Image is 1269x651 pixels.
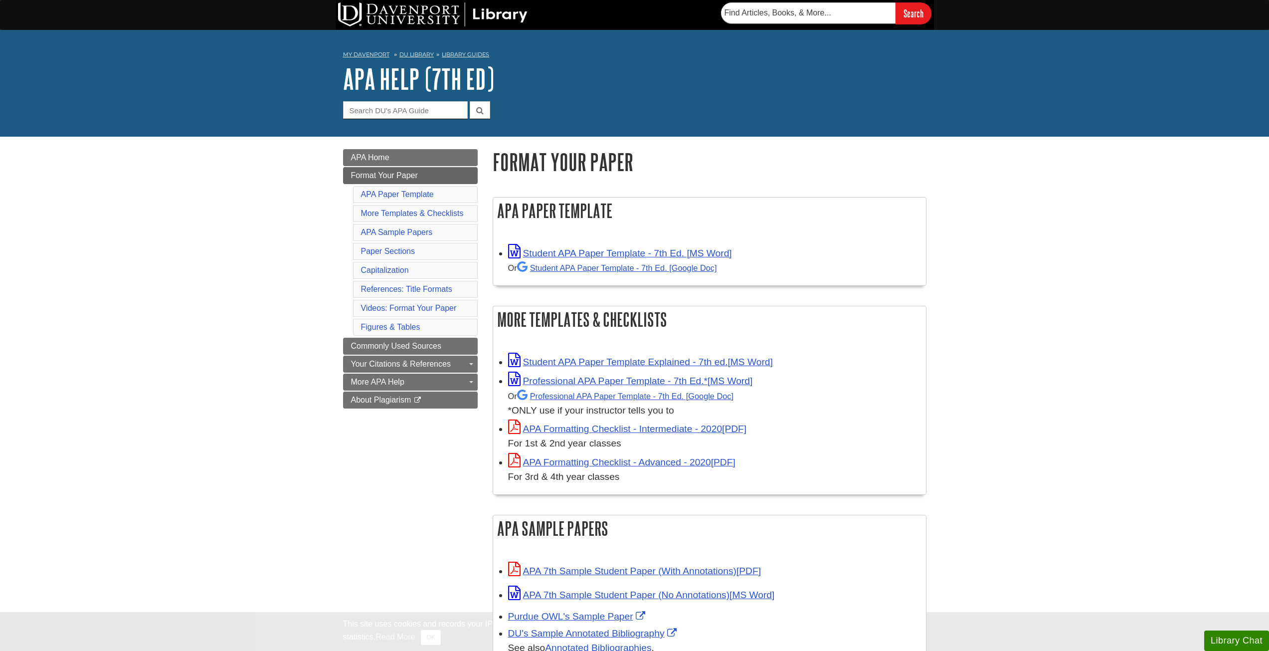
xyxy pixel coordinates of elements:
form: Searches DU Library's articles, books, and more [721,2,931,24]
a: Capitalization [361,266,409,274]
div: Guide Page Menu [343,149,478,409]
h2: APA Sample Papers [493,515,926,542]
a: My Davenport [343,50,389,59]
a: Format Your Paper [343,167,478,184]
a: Figures & Tables [361,323,420,331]
input: Search DU's APA Guide [343,101,468,119]
span: Your Citations & References [351,360,451,368]
h2: More Templates & Checklists [493,306,926,333]
input: Search [896,2,931,24]
button: Library Chat [1204,631,1269,651]
div: *ONLY use if your instructor tells you to [508,389,921,418]
div: This site uses cookies and records your IP address for usage statistics. Additionally, we use Goo... [343,618,926,645]
a: Link opens in new window [508,248,732,258]
a: DU Library [399,51,434,58]
h1: Format Your Paper [493,149,926,175]
a: APA Help (7th Ed) [343,63,494,94]
div: For 1st & 2nd year classes [508,436,921,451]
a: More Templates & Checklists [361,209,464,217]
div: For 3rd & 4th year classes [508,470,921,484]
span: More APA Help [351,378,404,386]
a: Link opens in new window [508,628,679,639]
i: This link opens in a new window [413,397,422,404]
a: Library Guides [442,51,489,58]
a: APA Home [343,149,478,166]
span: APA Home [351,153,389,162]
small: Or [508,263,717,272]
a: Link opens in new window [508,566,761,576]
small: Or [508,392,733,401]
h2: APA Paper Template [493,198,926,224]
button: Close [421,630,440,645]
a: References: Title Formats [361,285,452,293]
a: Paper Sections [361,247,415,255]
a: Link opens in new window [508,590,775,600]
img: DU Library [338,2,528,26]
span: Commonly Used Sources [351,342,441,350]
a: Link opens in new window [508,376,753,386]
a: Your Citations & References [343,356,478,373]
a: Link opens in new window [508,357,773,367]
a: APA Sample Papers [361,228,433,236]
a: Link opens in new window [508,457,735,467]
a: About Plagiarism [343,392,478,409]
a: Student APA Paper Template - 7th Ed. [Google Doc] [517,263,717,272]
a: Videos: Format Your Paper [361,304,457,312]
a: Commonly Used Sources [343,338,478,355]
span: About Plagiarism [351,396,411,404]
a: Link opens in new window [508,424,747,434]
a: Professional APA Paper Template - 7th Ed. [517,392,733,401]
a: More APA Help [343,374,478,391]
span: Format Your Paper [351,171,418,180]
nav: breadcrumb [343,48,926,64]
a: APA Paper Template [361,190,434,199]
a: Read More [375,633,415,641]
input: Find Articles, Books, & More... [721,2,896,23]
a: Link opens in new window [508,611,648,622]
